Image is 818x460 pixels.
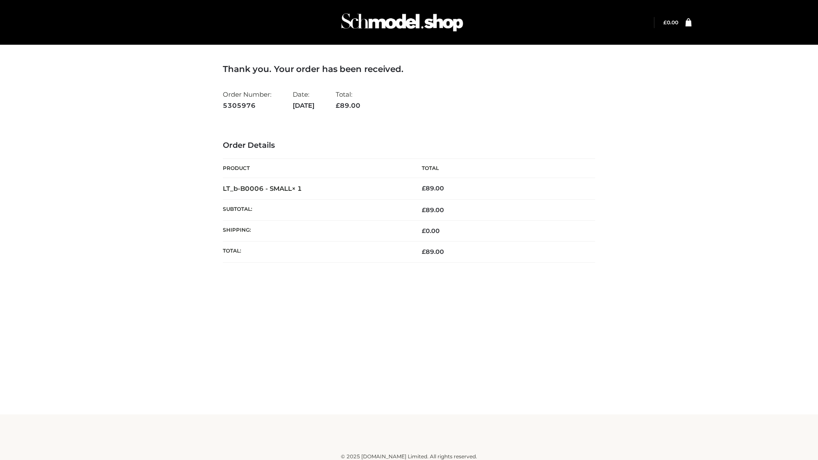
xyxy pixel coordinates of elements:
a: £0.00 [663,19,678,26]
strong: 5305976 [223,100,271,111]
bdi: 89.00 [422,184,444,192]
bdi: 0.00 [663,19,678,26]
th: Subtotal: [223,199,409,220]
th: Product [223,159,409,178]
li: Order Number: [223,87,271,113]
li: Total: [336,87,360,113]
span: £ [422,184,426,192]
strong: × 1 [292,184,302,193]
th: Shipping: [223,221,409,241]
bdi: 0.00 [422,227,440,235]
strong: LT_b-B0006 - SMALL [223,184,302,193]
h3: Order Details [223,141,595,150]
img: Schmodel Admin 964 [338,6,466,39]
span: 89.00 [336,101,360,109]
span: £ [422,248,426,256]
th: Total [409,159,595,178]
span: 89.00 [422,206,444,214]
span: £ [422,227,426,235]
h3: Thank you. Your order has been received. [223,64,595,74]
span: £ [663,19,667,26]
span: 89.00 [422,248,444,256]
th: Total: [223,241,409,262]
li: Date: [293,87,314,113]
strong: [DATE] [293,100,314,111]
span: £ [336,101,340,109]
span: £ [422,206,426,214]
